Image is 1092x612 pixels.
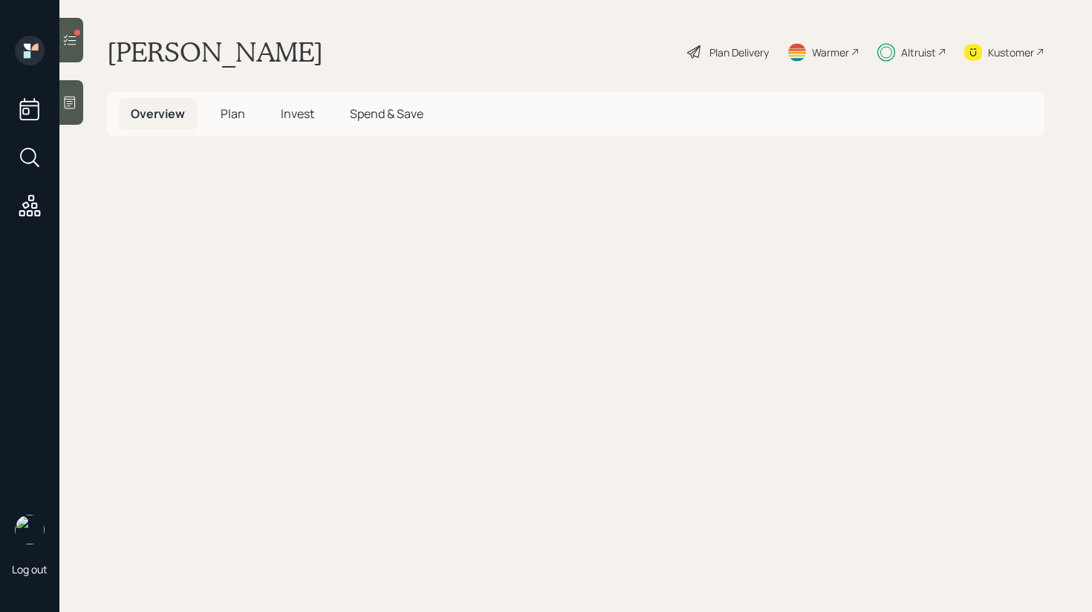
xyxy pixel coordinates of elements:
h1: [PERSON_NAME] [107,36,323,68]
div: Altruist [901,45,936,60]
span: Plan [221,105,245,122]
img: retirable_logo.png [15,515,45,544]
div: Plan Delivery [709,45,769,60]
span: Invest [281,105,314,122]
span: Overview [131,105,185,122]
span: Spend & Save [350,105,423,122]
div: Log out [12,562,48,576]
div: Kustomer [988,45,1034,60]
div: Warmer [812,45,849,60]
